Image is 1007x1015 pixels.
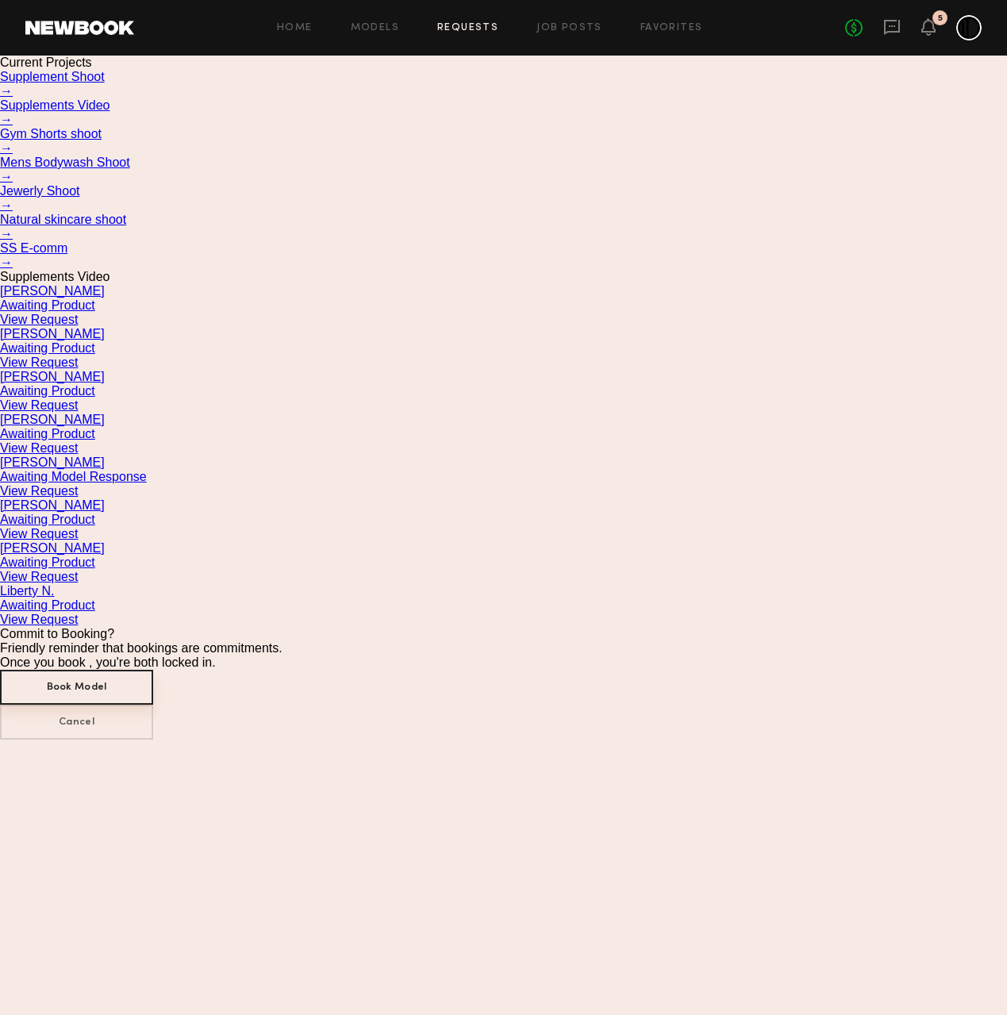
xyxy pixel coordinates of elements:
a: Requests [437,23,498,33]
div: 5 [938,14,943,23]
a: Models [351,23,399,33]
a: Favorites [640,23,703,33]
a: Job Posts [536,23,602,33]
a: Home [277,23,313,33]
